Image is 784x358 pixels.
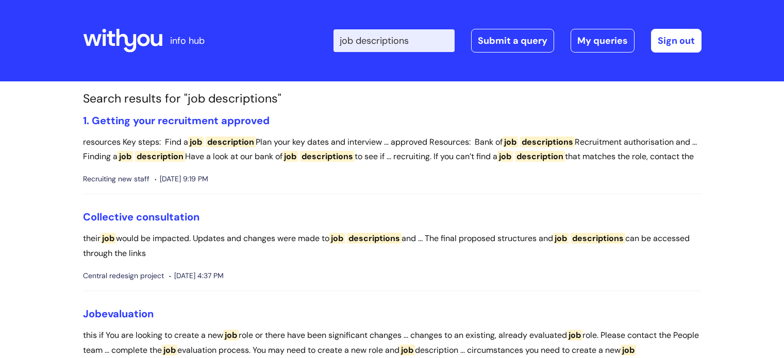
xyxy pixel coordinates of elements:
span: [DATE] 9:19 PM [155,173,208,185]
span: descriptions [520,137,575,147]
a: My queries [571,29,635,53]
span: descriptions [300,151,355,162]
p: their would be impacted. Updates and changes were made to and ... The final proposed structures a... [83,231,702,261]
span: job [223,330,239,340]
a: 1. Getting your recruitment approved [83,114,270,127]
span: job [329,233,345,244]
span: job [503,137,518,147]
p: info hub [170,32,205,49]
p: resources Key steps: Find a Plan your key dates and interview ... approved Resources: Bank of Rec... [83,135,702,165]
a: Sign out [651,29,702,53]
span: job [188,137,204,147]
span: job [621,345,636,355]
span: Recruiting new staff [83,173,149,185]
span: job [567,330,582,340]
a: Collective consultation [83,210,199,224]
div: | - [333,29,702,53]
a: Jobevaluation [83,307,154,320]
span: description [206,137,256,147]
span: Job [83,307,102,320]
span: job [282,151,298,162]
span: description [515,151,565,162]
span: [DATE] 4:37 PM [169,269,224,282]
a: Submit a query [471,29,554,53]
span: job [553,233,569,244]
span: description [135,151,185,162]
span: Central redesign project [83,269,164,282]
span: job [101,233,116,244]
span: descriptions [571,233,625,244]
span: job [118,151,133,162]
span: descriptions [347,233,402,244]
span: job [162,345,177,355]
input: Search [333,29,455,52]
span: job [497,151,513,162]
h1: Search results for "job descriptions" [83,92,702,106]
span: job [399,345,415,355]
